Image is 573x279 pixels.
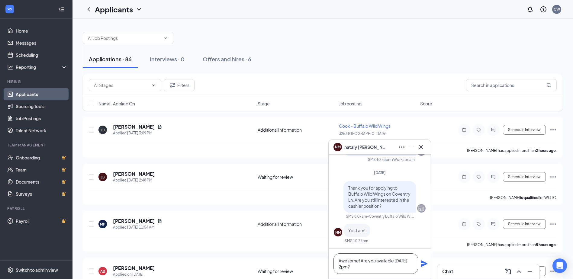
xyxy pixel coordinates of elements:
button: Minimize [525,267,535,276]
h5: [PERSON_NAME] [113,123,155,130]
a: Scheduling [16,49,67,61]
svg: ActiveChat [490,175,497,179]
div: Team Management [7,143,66,148]
input: All Stages [94,82,149,88]
svg: ChevronDown [135,6,143,13]
button: ChevronUp [514,267,524,276]
div: Additional Information [258,221,335,227]
svg: Filter [169,82,176,89]
svg: Tag [475,222,482,226]
div: CJ [101,127,105,133]
svg: ChevronLeft [85,6,92,13]
a: SurveysCrown [16,188,67,200]
div: LS [101,175,105,180]
span: nataly [PERSON_NAME] [344,144,387,150]
input: Search in applications [466,79,557,91]
svg: Ellipses [398,143,405,151]
svg: Settings [7,267,13,273]
div: Waiting for review [258,174,335,180]
svg: Document [157,124,162,129]
svg: ChevronDown [151,83,156,88]
svg: Collapse [58,6,64,12]
button: Minimize [407,142,416,152]
div: Switch to admin view [16,267,58,273]
a: TeamCrown [16,164,67,176]
a: DocumentsCrown [16,176,67,188]
svg: Note [461,222,468,226]
p: [PERSON_NAME] has applied more than . [467,148,557,153]
b: 5 hours ago [536,242,556,247]
svg: Analysis [7,64,13,70]
svg: Minimize [526,268,533,275]
svg: QuestionInfo [540,6,547,13]
h5: [PERSON_NAME] [113,218,155,224]
div: MP [100,222,105,227]
div: Offers and hires · 6 [203,55,251,63]
div: CW [554,7,560,12]
p: [PERSON_NAME] has applied more than . [467,242,557,247]
a: Applicants [16,88,67,100]
svg: ActiveChat [490,127,497,132]
div: SMS 8:07am [346,214,367,219]
div: Applied on [DATE] [113,271,155,277]
div: AB [100,269,105,274]
div: Waiting for review [258,268,335,274]
b: is qualified [520,195,539,200]
a: Messages [16,37,67,49]
span: Score [420,101,432,107]
button: Ellipses [397,142,407,152]
button: Schedule Interview [503,219,546,229]
a: Sourcing Tools [16,100,67,112]
span: Job posting [339,101,362,107]
svg: Notifications [526,6,534,13]
div: Applied [DATE] 3:09 PM [113,130,162,136]
span: Name · Applied On [98,101,135,107]
a: OnboardingCrown [16,152,67,164]
div: Applied [DATE] 2:48 PM [113,177,155,183]
svg: Note [461,175,468,179]
input: All Job Postings [88,35,161,41]
a: Home [16,25,67,37]
h5: [PERSON_NAME] [113,265,155,271]
svg: Minimize [408,143,415,151]
span: Stage [258,101,270,107]
svg: ChevronDown [163,36,168,40]
button: Schedule Interview [503,125,546,135]
div: Hiring [7,79,66,84]
div: Open Intercom Messenger [552,258,567,273]
button: Schedule Interview [503,172,546,182]
svg: ActiveChat [490,222,497,226]
textarea: Awesome! Are you available [DATE] 2pm? [333,253,418,274]
span: • Workstream [391,157,415,162]
span: Yes I am! [348,228,365,233]
svg: Tag [475,127,482,132]
button: ComposeMessage [503,267,513,276]
svg: Ellipses [549,126,557,133]
div: SMS 10:27pm [345,238,368,243]
a: PayrollCrown [16,215,67,227]
div: Applications · 86 [89,55,132,63]
div: SMS 10:53pm [368,157,391,162]
svg: Ellipses [549,173,557,181]
h5: [PERSON_NAME] [113,171,155,177]
span: Thank you for applying to Buffalo Wild Wings on Coventry Ln. Are you still interested in the cash... [348,185,410,209]
svg: MagnifyingGlass [546,83,551,88]
div: Reporting [16,64,68,70]
h3: Chat [442,268,453,275]
svg: Tag [475,175,482,179]
p: [PERSON_NAME] for WOTC. [490,195,557,200]
div: Interviews · 0 [150,55,185,63]
svg: Ellipses [549,220,557,228]
svg: Plane [420,260,428,267]
svg: ComposeMessage [504,268,512,275]
div: Additional Information [258,127,335,133]
a: Job Postings [16,112,67,124]
svg: Note [461,127,468,132]
svg: Company [418,205,425,212]
span: Cook - Buffalo Wild Wings [339,123,391,129]
span: • Coventry Buffalo Wild Wings [367,214,415,219]
svg: Document [157,219,162,223]
button: Filter Filters [164,79,195,91]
